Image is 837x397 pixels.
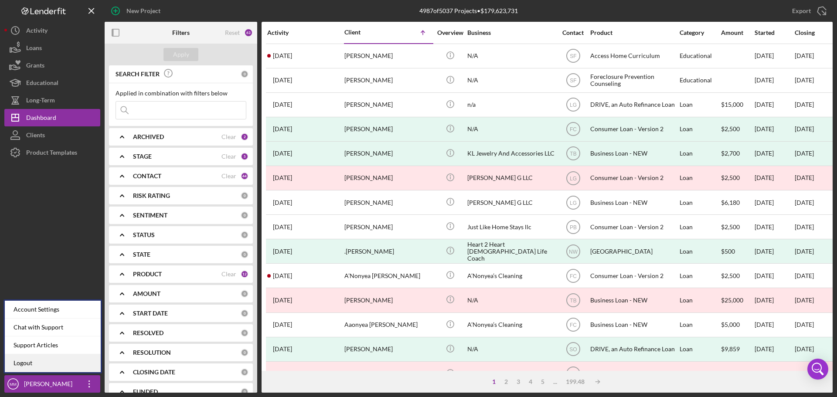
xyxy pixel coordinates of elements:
div: Open Intercom Messenger [807,359,828,380]
button: Educational [4,74,100,92]
div: [PERSON_NAME] [344,69,432,92]
div: Long-Term [26,92,55,111]
div: 0 [241,329,248,337]
div: Loan [680,362,720,385]
text: TB [570,298,576,304]
text: SO [569,346,577,353]
div: [DATE] [755,362,794,385]
div: Dashboard [26,109,56,129]
div: Category [680,29,720,36]
div: Consumer Loan - Version 2 [590,215,677,238]
time: 2024-07-13 15:23 [273,321,292,328]
div: [PERSON_NAME] [344,191,432,214]
div: 5 [241,153,248,160]
div: Contact [557,29,589,36]
div: [DATE] [795,126,814,132]
div: 0 [241,251,248,258]
text: TB [570,151,576,157]
div: 12 [241,270,248,278]
div: [DATE] [795,150,814,157]
div: [PERSON_NAME] G LLC [467,166,555,190]
div: $2,500 [721,118,754,141]
a: Loans [4,39,100,57]
b: CONTACT [133,173,161,180]
div: Clear [221,133,236,140]
time: [DATE] [795,272,814,279]
b: ARCHIVED [133,133,164,140]
time: [DATE] [795,76,814,84]
div: [PERSON_NAME] [344,362,432,385]
time: [DATE] [795,199,814,206]
div: 2 [500,378,512,385]
div: Started [755,29,794,36]
button: Clients [4,126,100,144]
div: Consumer Loan - Version 2 [590,264,677,287]
b: STAGE [133,153,152,160]
div: Aaonyea [PERSON_NAME] [344,313,432,336]
button: Dashboard [4,109,100,126]
div: $2,500 [721,215,754,238]
div: [PERSON_NAME] [344,93,432,116]
time: 2024-02-27 13:56 [273,150,292,157]
div: [GEOGRAPHIC_DATA] [590,240,677,263]
b: RESOLVED [133,329,163,336]
div: Overview [434,29,466,36]
div: 0 [241,231,248,239]
div: 0 [241,368,248,376]
button: Apply [163,48,198,61]
div: 199.48 [561,378,589,385]
a: Product Templates [4,144,100,161]
div: [DATE] [795,248,814,255]
b: STATUS [133,231,155,238]
a: Support Articles [5,336,101,354]
b: RISK RATING [133,192,170,199]
div: Loan [680,142,720,165]
div: $500 [721,240,754,263]
div: Just Like Home Stays llc [467,215,555,238]
div: Grants [26,57,44,76]
div: Business Loan - NEW [590,142,677,165]
div: 0 [241,290,248,298]
div: N/A [467,118,555,141]
time: 2024-01-12 23:07 [273,101,292,108]
div: [PERSON_NAME] [22,375,78,395]
text: MM [10,382,17,387]
div: 0 [241,211,248,219]
div: [DATE] [755,215,794,238]
b: PRODUCT [133,271,162,278]
div: $5,000 [721,313,754,336]
div: Heart 2 Heart [DEMOGRAPHIC_DATA] Life Coach [467,240,555,263]
div: Product [590,29,677,36]
button: New Project [105,2,169,20]
div: N/A [467,338,555,361]
div: [PERSON_NAME] [344,142,432,165]
time: 2024-05-14 22:32 [273,52,292,59]
div: Amount [721,29,754,36]
div: Clear [221,153,236,160]
div: 1 [488,378,500,385]
time: [DATE] [795,223,814,231]
time: 2025-05-16 17:44 [273,224,292,231]
time: 2025-08-13 21:25 [273,370,301,377]
div: $2,500 [721,264,754,287]
time: 2022-07-25 20:08 [273,248,292,255]
a: Activity [4,22,100,39]
text: FC [570,126,577,132]
div: New Project [126,2,160,20]
button: Export [783,2,833,20]
div: Business [467,29,555,36]
div: 5 [537,378,549,385]
div: 63 [244,28,253,37]
div: Loans [26,39,42,59]
div: $25,000 [721,288,754,312]
div: [DATE] [755,288,794,312]
div: Loan [680,264,720,287]
div: Export [792,2,811,20]
div: 0 [241,70,248,78]
div: 4 [524,378,537,385]
div: Educational [26,74,58,94]
div: [DATE] [755,142,794,165]
text: SF [570,53,576,59]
